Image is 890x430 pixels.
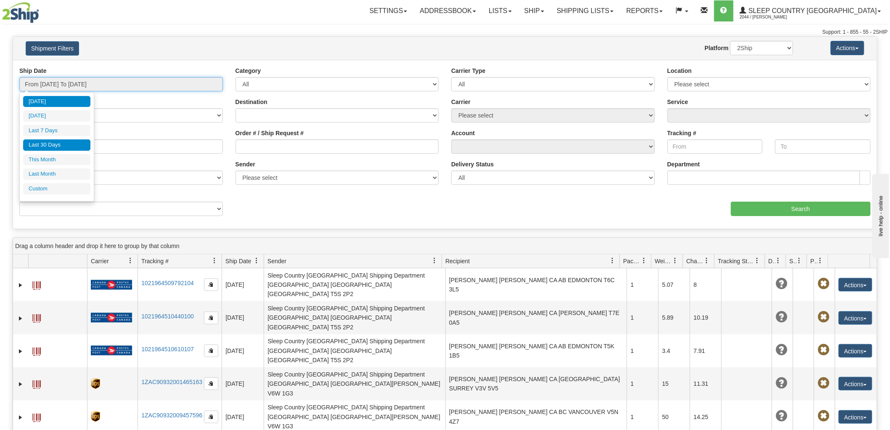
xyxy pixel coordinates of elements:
[23,168,90,180] li: Last Month
[839,344,872,358] button: Actions
[207,254,222,268] a: Tracking # filter column settings
[747,7,877,14] span: Sleep Country [GEOGRAPHIC_DATA]
[818,377,829,389] span: Pickup Not Assigned
[264,268,445,301] td: Sleep Country [GEOGRAPHIC_DATA] Shipping Department [GEOGRAPHIC_DATA] [GEOGRAPHIC_DATA] [GEOGRAPH...
[26,41,79,56] button: Shipment Filters
[141,313,194,320] a: 1021964510440100
[718,257,755,265] span: Tracking Status
[771,254,786,268] a: Delivery Status filter column settings
[839,278,872,291] button: Actions
[667,139,763,154] input: From
[264,334,445,367] td: Sleep Country [GEOGRAPHIC_DATA] Shipping Department [GEOGRAPHIC_DATA] [GEOGRAPHIC_DATA] [GEOGRAPH...
[667,98,689,106] label: Service
[91,411,100,422] img: 8 - UPS
[690,301,721,334] td: 10.19
[775,139,871,154] input: To
[19,67,47,75] label: Ship Date
[690,334,721,367] td: 7.91
[427,254,442,268] a: Sender filter column settings
[658,268,690,301] td: 5.07
[32,377,41,390] a: Label
[204,278,218,291] button: Copy to clipboard
[637,254,651,268] a: Packages filter column settings
[413,0,482,21] a: Addressbook
[658,334,690,367] td: 3.4
[16,347,25,355] a: Expand
[700,254,714,268] a: Charge filter column settings
[750,254,765,268] a: Tracking Status filter column settings
[16,314,25,323] a: Expand
[871,172,889,258] iframe: chat widget
[451,129,475,137] label: Account
[776,377,787,389] span: Unknown
[818,410,829,422] span: Pickup Not Assigned
[225,257,251,265] span: Ship Date
[141,280,194,286] a: 1021964509792104
[91,379,100,389] img: 8 - UPS
[734,0,887,21] a: Sleep Country [GEOGRAPHIC_DATA] 2044 / [PERSON_NAME]
[236,160,255,168] label: Sender
[91,257,109,265] span: Carrier
[655,257,673,265] span: Weight
[23,139,90,151] li: Last 30 Days
[451,160,494,168] label: Delivery Status
[445,367,627,400] td: [PERSON_NAME] [PERSON_NAME] CA [GEOGRAPHIC_DATA] SURREY V3V 5V5
[363,0,413,21] a: Settings
[236,129,304,137] label: Order # / Ship Request #
[667,67,692,75] label: Location
[658,367,690,400] td: 15
[2,29,888,36] div: Support: 1 - 855 - 55 - 2SHIP
[141,379,202,385] a: 1ZAC90932001465163
[768,257,776,265] span: Delivery Status
[831,41,864,55] button: Actions
[445,301,627,334] td: [PERSON_NAME] [PERSON_NAME] CA [PERSON_NAME] T7E 0A5
[16,281,25,289] a: Expand
[32,344,41,357] a: Label
[627,367,658,400] td: 1
[141,257,169,265] span: Tracking #
[23,110,90,122] li: [DATE]
[623,257,641,265] span: Packages
[123,254,138,268] a: Carrier filter column settings
[91,345,132,356] img: 20 - Canada Post
[818,311,829,323] span: Pickup Not Assigned
[91,312,132,323] img: 20 - Canada Post
[839,410,872,424] button: Actions
[740,13,803,21] span: 2044 / [PERSON_NAME]
[667,160,700,168] label: Department
[204,411,218,423] button: Copy to clipboard
[32,410,41,423] a: Label
[222,367,264,400] td: [DATE]
[789,257,797,265] span: Shipment Issues
[686,257,704,265] span: Charge
[776,410,787,422] span: Unknown
[792,254,807,268] a: Shipment Issues filter column settings
[32,278,41,291] a: Label
[776,278,787,290] span: Unknown
[518,0,551,21] a: Ship
[627,268,658,301] td: 1
[620,0,669,21] a: Reports
[204,377,218,390] button: Copy to clipboard
[451,67,485,75] label: Carrier Type
[605,254,620,268] a: Recipient filter column settings
[776,344,787,356] span: Unknown
[731,202,871,216] input: Search
[668,254,683,268] a: Weight filter column settings
[249,254,264,268] a: Ship Date filter column settings
[222,334,264,367] td: [DATE]
[813,254,828,268] a: Pickup Status filter column settings
[451,98,471,106] label: Carrier
[23,125,90,136] li: Last 7 Days
[627,301,658,334] td: 1
[776,311,787,323] span: Unknown
[6,7,78,13] div: live help - online
[811,257,818,265] span: Pickup Status
[141,346,194,353] a: 1021964510610107
[839,311,872,325] button: Actions
[690,268,721,301] td: 8
[690,367,721,400] td: 11.31
[141,412,202,419] a: 1ZAC90932009457596
[91,280,132,290] img: 20 - Canada Post
[13,238,877,254] div: grid grouping header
